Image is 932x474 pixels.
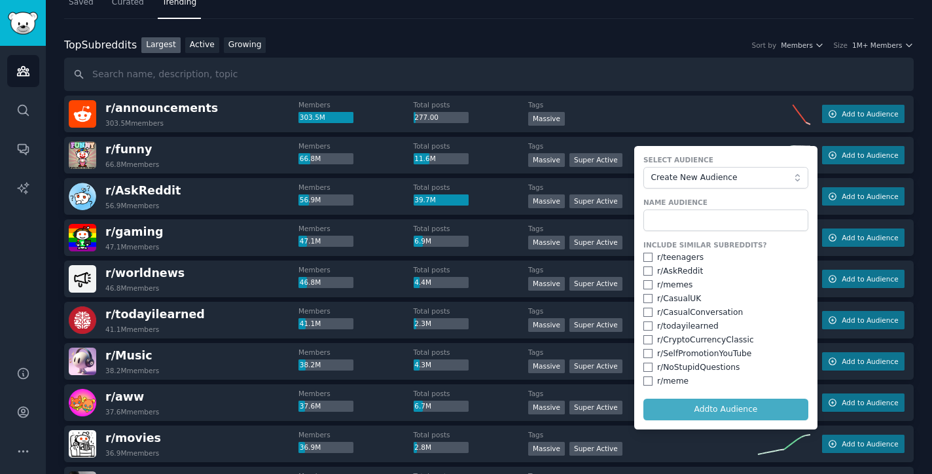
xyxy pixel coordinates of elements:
[69,430,96,458] img: movies
[105,160,159,169] div: 66.8M members
[842,274,898,283] span: Add to Audience
[852,41,903,50] span: 1M+ Members
[822,270,905,288] button: Add to Audience
[298,306,414,316] dt: Members
[105,184,181,197] span: r/ AskReddit
[643,240,808,249] label: Include Similar Subreddits?
[414,141,529,151] dt: Total posts
[105,366,159,375] div: 38.2M members
[657,266,703,278] div: r/ AskReddit
[8,12,38,35] img: GummySearch logo
[414,153,469,165] div: 11.6M
[842,439,898,448] span: Add to Audience
[298,348,414,357] dt: Members
[651,172,795,184] span: Create New Audience
[528,359,565,373] div: Massive
[528,401,565,414] div: Massive
[69,348,96,375] img: Music
[105,101,218,115] span: r/ announcements
[842,192,898,201] span: Add to Audience
[105,390,144,403] span: r/ aww
[569,236,622,249] div: Super Active
[569,359,622,373] div: Super Active
[657,362,740,374] div: r/ NoStupidQuestions
[842,316,898,325] span: Add to Audience
[528,236,565,249] div: Massive
[528,306,758,316] dt: Tags
[105,448,159,458] div: 36.9M members
[822,352,905,371] button: Add to Audience
[569,153,622,167] div: Super Active
[298,224,414,233] dt: Members
[414,306,529,316] dt: Total posts
[414,389,529,398] dt: Total posts
[298,359,353,371] div: 38.2M
[105,431,161,445] span: r/ movies
[842,398,898,407] span: Add to Audience
[414,318,469,330] div: 2.3M
[569,442,622,456] div: Super Active
[105,201,159,210] div: 56.9M members
[69,389,96,416] img: aww
[105,225,164,238] span: r/ gaming
[414,112,469,124] div: 277.00
[657,321,719,333] div: r/ todayilearned
[69,141,96,169] img: funny
[528,153,565,167] div: Massive
[781,41,813,50] span: Members
[822,435,905,453] button: Add to Audience
[105,349,152,362] span: r/ Music
[105,119,164,128] div: 303.5M members
[298,389,414,398] dt: Members
[657,376,689,388] div: r/ meme
[657,348,751,360] div: r/ SelfPromotionYouTube
[185,37,219,54] a: Active
[69,224,96,251] img: gaming
[528,141,758,151] dt: Tags
[298,100,414,109] dt: Members
[298,183,414,192] dt: Members
[298,430,414,439] dt: Members
[298,265,414,274] dt: Members
[298,442,353,454] div: 36.9M
[69,100,96,128] img: announcements
[105,283,159,293] div: 46.8M members
[105,242,159,251] div: 47.1M members
[657,307,743,319] div: r/ CasualConversation
[64,37,137,54] div: Top Subreddits
[822,311,905,329] button: Add to Audience
[298,277,353,289] div: 46.8M
[105,266,185,280] span: r/ worldnews
[414,236,469,247] div: 6.9M
[69,306,96,334] img: todayilearned
[528,389,758,398] dt: Tags
[528,318,565,332] div: Massive
[643,155,808,164] label: Select Audience
[569,194,622,208] div: Super Active
[414,442,469,454] div: 2.8M
[105,308,205,321] span: r/ todayilearned
[105,407,159,416] div: 37.6M members
[528,265,758,274] dt: Tags
[414,430,529,439] dt: Total posts
[569,277,622,291] div: Super Active
[298,153,353,165] div: 66.8M
[528,194,565,208] div: Massive
[141,37,181,54] a: Largest
[657,252,704,264] div: r/ teenagers
[657,293,701,305] div: r/ CasualUK
[414,277,469,289] div: 4.4M
[105,325,159,334] div: 41.1M members
[842,233,898,242] span: Add to Audience
[298,112,353,124] div: 303.5M
[298,194,353,206] div: 56.9M
[414,183,529,192] dt: Total posts
[105,143,152,156] span: r/ funny
[298,141,414,151] dt: Members
[643,167,808,189] button: Create New Audience
[852,41,914,50] button: 1M+ Members
[69,265,96,293] img: worldnews
[822,187,905,206] button: Add to Audience
[414,265,529,274] dt: Total posts
[822,105,905,123] button: Add to Audience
